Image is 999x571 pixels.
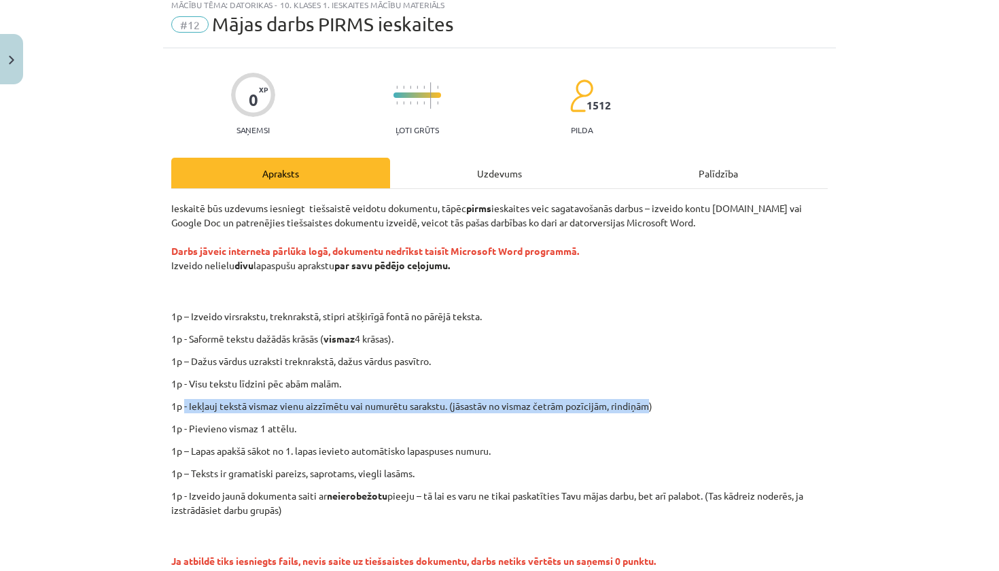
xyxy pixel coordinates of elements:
img: icon-short-line-57e1e144782c952c97e751825c79c345078a6d821885a25fce030b3d8c18986b.svg [403,86,404,89]
img: icon-short-line-57e1e144782c952c97e751825c79c345078a6d821885a25fce030b3d8c18986b.svg [423,101,425,105]
p: 1p - Izveido jaunā dokumenta saiti ar pieeju – tā lai es varu ne tikai paskatīties Tavu mājas dar... [171,489,828,517]
p: 1p – Lapas apakšā sākot no 1. lapas ievieto automātisko lapaspuses numuru. [171,444,828,458]
p: 1p – Izveido virsrakstu, treknrakstā, stipri atšķirīgā fontā no pārējā teksta. [248,309,841,324]
div: Palīdzība [609,158,828,188]
strong: vismaz [323,332,355,345]
div: 0 [249,90,258,109]
div: Uzdevums [390,158,609,188]
span: Mājas darbs PIRMS ieskaites [212,13,453,35]
strong: par savu pēdējo ceļojumu. [334,259,450,271]
p: 1p - Saformē tekstu dažādās krāsās ( 4 krāsas). [171,332,828,346]
img: icon-short-line-57e1e144782c952c97e751825c79c345078a6d821885a25fce030b3d8c18986b.svg [423,86,425,89]
img: icon-short-line-57e1e144782c952c97e751825c79c345078a6d821885a25fce030b3d8c18986b.svg [417,86,418,89]
span: 1512 [586,99,611,111]
span: #12 [171,16,209,33]
p: 1p – Teksts ir gramatiski pareizs, saprotams, viegli lasāms. [171,466,828,481]
strong: pirms [466,202,491,214]
img: icon-short-line-57e1e144782c952c97e751825c79c345078a6d821885a25fce030b3d8c18986b.svg [396,86,398,89]
p: pilda [571,125,593,135]
strong: Darbs jāveic interneta pārlūka logā, dokumentu nedrīkst taisīt Microsoft Word programmā. [171,245,579,257]
strong: neierobežotu [327,489,387,502]
img: icon-short-line-57e1e144782c952c97e751825c79c345078a6d821885a25fce030b3d8c18986b.svg [437,101,438,105]
img: icon-short-line-57e1e144782c952c97e751825c79c345078a6d821885a25fce030b3d8c18986b.svg [417,101,418,105]
p: 1p - Pievieno vismaz 1 attēlu. [171,421,828,436]
strong: divu [234,259,253,271]
p: Ļoti grūts [396,125,439,135]
img: icon-long-line-d9ea69661e0d244f92f715978eff75569469978d946b2353a9bb055b3ed8787d.svg [430,82,432,109]
img: icon-close-lesson-0947bae3869378f0d4975bcd49f059093ad1ed9edebbc8119c70593378902aed.svg [9,56,14,65]
img: icon-short-line-57e1e144782c952c97e751825c79c345078a6d821885a25fce030b3d8c18986b.svg [410,86,411,89]
img: icon-short-line-57e1e144782c952c97e751825c79c345078a6d821885a25fce030b3d8c18986b.svg [410,101,411,105]
img: students-c634bb4e5e11cddfef0936a35e636f08e4e9abd3cc4e673bd6f9a4125e45ecb1.svg [569,79,593,113]
img: icon-short-line-57e1e144782c952c97e751825c79c345078a6d821885a25fce030b3d8c18986b.svg [396,101,398,105]
p: Saņemsi [231,125,275,135]
p: 1p - Visu tekstu līdzini pēc abām malām. [171,377,828,391]
p: 1p – Dažus vārdus uzraksti treknrakstā, dažus vārdus pasvītro. [171,354,828,368]
span: Ja atbildē tiks iesniegts fails, nevis saite uz tiešsaistes dokumentu, darbs netiks vērtēts un sa... [171,555,656,567]
img: icon-short-line-57e1e144782c952c97e751825c79c345078a6d821885a25fce030b3d8c18986b.svg [403,101,404,105]
img: icon-short-line-57e1e144782c952c97e751825c79c345078a6d821885a25fce030b3d8c18986b.svg [437,86,438,89]
span: XP [259,86,268,93]
div: Apraksts [171,158,390,188]
p: Ieskaitē būs uzdevums iesniegt tiešsaistē veidotu dokumentu, tāpēc ieskaites veic sagatavošanās d... [171,201,828,301]
p: 1p - Iekļauj tekstā vismaz vienu aizzīmētu vai numurētu sarakstu. (jāsastāv no vismaz četrām pozī... [171,399,828,413]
